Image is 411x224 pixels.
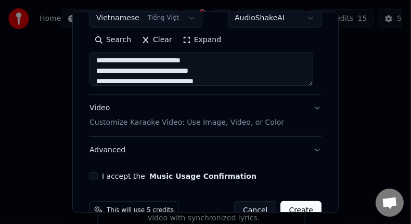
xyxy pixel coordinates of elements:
span: This will use 5 credits [107,206,174,215]
p: Customize Karaoke Video: Use Image, Video, or Color [89,117,284,128]
div: Video [89,103,284,128]
button: Expand [177,32,226,49]
button: Clear [136,32,177,49]
label: I accept the [102,173,256,180]
button: Advanced [89,137,322,164]
button: VideoCustomize Karaoke Video: Use Image, Video, or Color [89,95,322,136]
button: Create [280,201,322,220]
button: Search [89,32,136,49]
button: Cancel [234,201,276,220]
button: I accept the [149,173,256,180]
